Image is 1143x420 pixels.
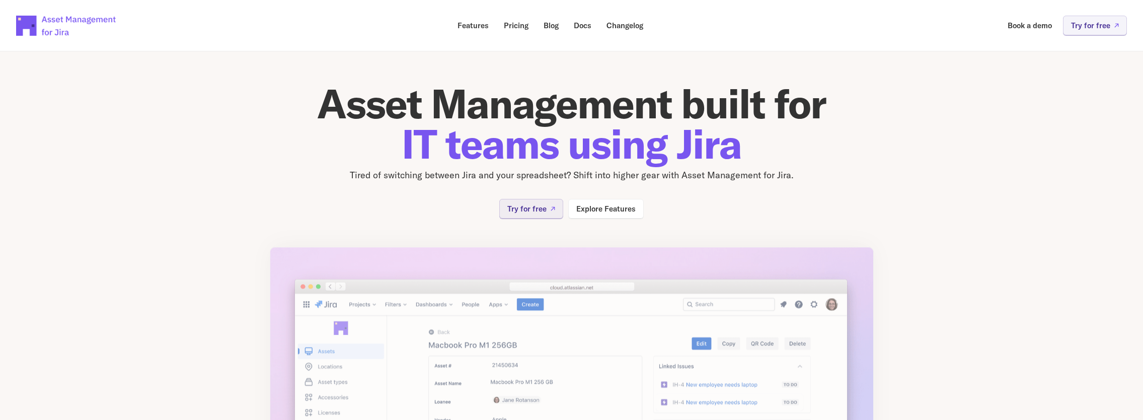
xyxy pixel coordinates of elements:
[606,22,643,29] p: Changelog
[270,168,874,183] p: Tired of switching between Jira and your spreadsheet? Shift into higher gear with Asset Managemen...
[537,16,566,35] a: Blog
[567,16,598,35] a: Docs
[576,205,636,213] p: Explore Features
[270,84,874,164] h1: Asset Management built for
[1008,22,1052,29] p: Book a demo
[574,22,591,29] p: Docs
[544,22,559,29] p: Blog
[402,118,741,169] span: IT teams using Jira
[1063,16,1127,35] a: Try for free
[499,199,563,219] a: Try for free
[507,205,547,213] p: Try for free
[458,22,489,29] p: Features
[450,16,496,35] a: Features
[497,16,536,35] a: Pricing
[1071,22,1110,29] p: Try for free
[1001,16,1059,35] a: Book a demo
[568,199,644,219] a: Explore Features
[504,22,528,29] p: Pricing
[599,16,650,35] a: Changelog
